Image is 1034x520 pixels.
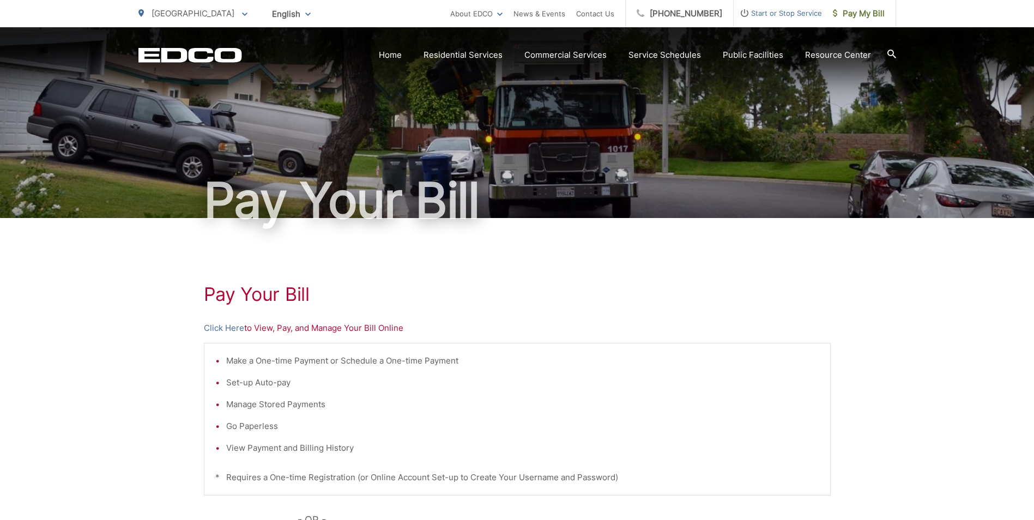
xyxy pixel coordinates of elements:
[379,49,402,62] a: Home
[204,322,831,335] p: to View, Pay, and Manage Your Bill Online
[226,354,819,367] li: Make a One-time Payment or Schedule a One-time Payment
[264,4,319,23] span: English
[226,442,819,455] li: View Payment and Billing History
[204,322,244,335] a: Click Here
[576,7,614,20] a: Contact Us
[450,7,503,20] a: About EDCO
[204,283,831,305] h1: Pay Your Bill
[805,49,871,62] a: Resource Center
[524,49,607,62] a: Commercial Services
[424,49,503,62] a: Residential Services
[215,471,819,484] p: * Requires a One-time Registration (or Online Account Set-up to Create Your Username and Password)
[152,8,234,19] span: [GEOGRAPHIC_DATA]
[226,420,819,433] li: Go Paperless
[628,49,701,62] a: Service Schedules
[513,7,565,20] a: News & Events
[833,7,885,20] span: Pay My Bill
[138,47,242,63] a: EDCD logo. Return to the homepage.
[723,49,783,62] a: Public Facilities
[226,398,819,411] li: Manage Stored Payments
[226,376,819,389] li: Set-up Auto-pay
[138,173,896,228] h1: Pay Your Bill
